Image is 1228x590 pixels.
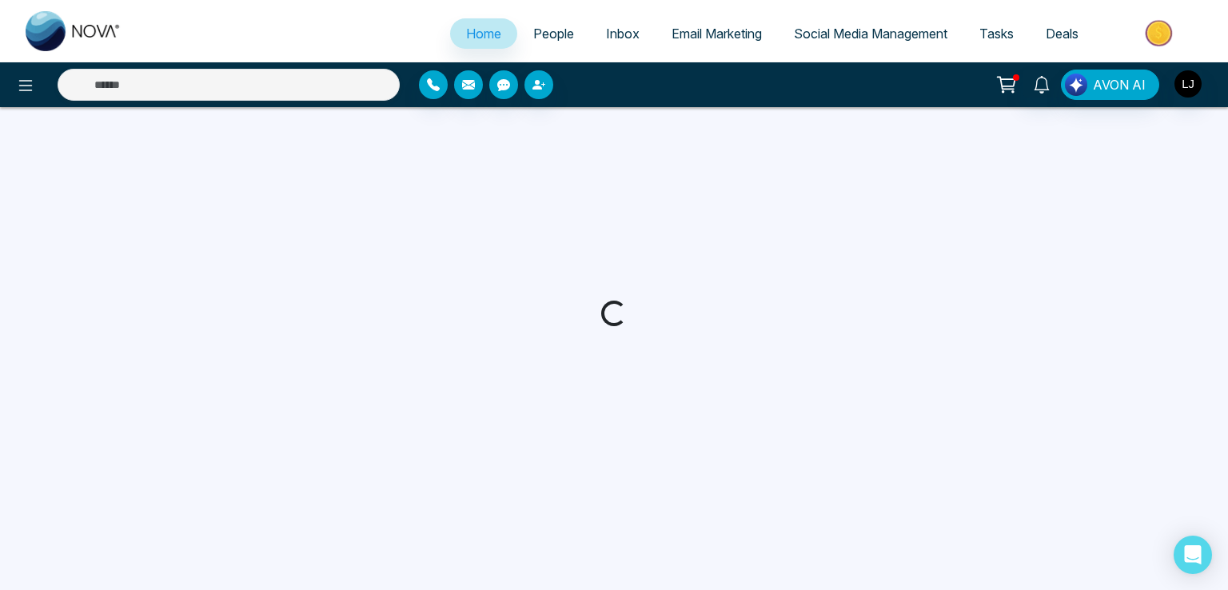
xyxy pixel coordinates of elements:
[656,18,778,49] a: Email Marketing
[533,26,574,42] span: People
[1030,18,1094,49] a: Deals
[450,18,517,49] a: Home
[794,26,947,42] span: Social Media Management
[1046,26,1078,42] span: Deals
[1174,70,1202,98] img: User Avatar
[672,26,762,42] span: Email Marketing
[26,11,122,51] img: Nova CRM Logo
[606,26,640,42] span: Inbox
[1093,75,1146,94] span: AVON AI
[1065,74,1087,96] img: Lead Flow
[1061,70,1159,100] button: AVON AI
[590,18,656,49] a: Inbox
[1174,536,1212,574] div: Open Intercom Messenger
[778,18,963,49] a: Social Media Management
[963,18,1030,49] a: Tasks
[1102,15,1218,51] img: Market-place.gif
[979,26,1014,42] span: Tasks
[466,26,501,42] span: Home
[517,18,590,49] a: People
